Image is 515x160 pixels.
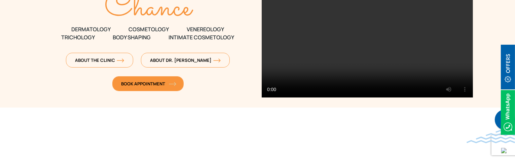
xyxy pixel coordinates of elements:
span: Body Shaping [113,33,151,41]
img: up-blue-arrow.svg [501,148,507,153]
span: About Dr. [PERSON_NAME] [150,57,221,63]
span: COSMETOLOGY [129,25,169,33]
img: bluewave [467,130,515,143]
span: VENEREOLOGY [187,25,224,33]
a: Whatsappicon [501,108,515,116]
span: TRICHOLOGY [62,33,95,41]
span: Book Appointment [121,81,175,87]
img: orange-arrow [213,58,221,63]
img: offerBt [501,45,515,89]
img: Whatsappicon [501,90,515,135]
img: orange-arrow [117,58,124,63]
a: About Dr. [PERSON_NAME]orange-arrow [141,53,230,68]
span: About The Clinic [75,57,124,63]
a: About The Clinicorange-arrow [66,53,133,68]
img: orange-arrow [169,82,176,86]
span: Intimate Cosmetology [169,33,234,41]
span: DERMATOLOGY [72,25,111,33]
a: Book Appointmentorange-arrow [112,76,184,91]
